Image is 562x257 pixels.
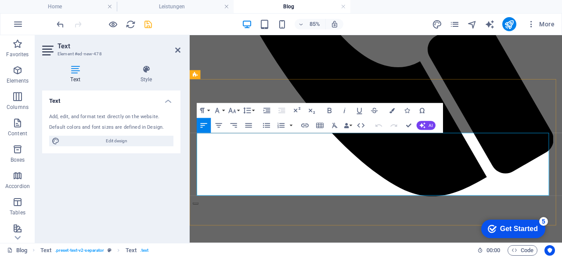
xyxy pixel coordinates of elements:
[7,245,27,256] a: Click to cancel selection. Double-click to open Pages
[49,113,173,121] div: Add, edit, and format text directly on the website.
[502,17,516,31] button: publish
[55,19,65,29] button: undo
[58,50,163,58] h3: Element #ed-new-478
[429,123,432,128] span: AI
[450,19,460,29] i: Pages (Ctrl+Alt+S)
[11,156,25,163] p: Boxes
[42,65,112,83] h4: Text
[432,19,443,29] button: design
[323,103,337,118] button: Bold (Ctrl+B)
[65,2,74,11] div: 5
[402,118,416,133] button: Confirm (Ctrl+⏎)
[108,248,112,253] i: This element is a customizable preset
[343,118,353,133] button: Data Bindings
[354,118,368,133] button: HTML
[227,118,241,133] button: Align Right
[298,118,312,133] button: Insert Link
[308,19,322,29] h6: 85%
[467,19,478,29] button: navigator
[143,19,153,29] button: save
[523,17,558,31] button: More
[508,245,537,256] button: Code
[7,4,71,23] div: Get Started 5 items remaining, 0% complete
[432,19,442,29] i: Design (Ctrl+Alt+Y)
[125,19,136,29] button: reload
[295,19,326,29] button: 85%
[387,118,401,133] button: Redo (Ctrl+Shift+Z)
[527,20,555,29] span: More
[212,118,226,133] button: Align Center
[55,19,65,29] i: Undo: Edit headline (Ctrl+Z)
[241,118,256,133] button: Align Justify
[275,103,289,118] button: Decrease Indent
[305,103,319,118] button: Subscript
[485,19,495,29] i: AI Writer
[260,103,274,118] button: Increase Indent
[313,118,327,133] button: Insert Table
[274,118,288,133] button: Ordered List
[486,245,500,256] span: 00 00
[227,103,241,118] button: Font Size
[385,103,399,118] button: Colors
[338,103,352,118] button: Italic (Ctrl+I)
[417,121,436,130] button: AI
[5,183,30,190] p: Accordion
[49,136,173,146] button: Edit design
[212,103,226,118] button: Font Family
[7,104,29,111] p: Columns
[10,209,25,216] p: Tables
[58,42,180,50] h2: Text
[544,245,555,256] button: Usercentrics
[367,103,382,118] button: Strikethrough
[467,19,477,29] i: Navigator
[197,118,211,133] button: Align Left
[55,245,104,256] span: . preset-text-v2-separator
[328,118,342,133] button: Clear Formatting
[49,124,173,131] div: Default colors and font sizes are defined in Design.
[234,2,350,11] h4: Blog
[143,19,153,29] i: Save (Ctrl+S)
[485,19,495,29] button: text_generator
[117,2,234,11] h4: Leistungen
[450,19,460,29] button: pages
[288,118,294,133] button: Ordered List
[290,103,304,118] button: Superscript
[126,19,136,29] i: Reload page
[40,245,51,256] span: Click to select. Double-click to edit
[400,103,414,118] button: Icons
[42,90,180,106] h4: Text
[331,20,339,28] i: On resize automatically adjust zoom level to fit chosen device.
[415,103,429,118] button: Special Characters
[512,245,533,256] span: Code
[6,51,29,58] p: Favorites
[26,10,64,18] div: Get Started
[241,103,256,118] button: Line Height
[353,103,367,118] button: Underline (Ctrl+U)
[62,136,171,146] span: Edit design
[126,245,137,256] span: Click to select. Double-click to edit
[140,245,148,256] span: . text
[259,118,274,133] button: Unordered List
[112,65,180,83] h4: Style
[477,245,501,256] h6: Session time
[7,77,29,84] p: Elements
[504,19,514,29] i: Publish
[197,103,211,118] button: Paragraph Format
[372,118,386,133] button: Undo (Ctrl+Z)
[40,245,149,256] nav: breadcrumb
[8,130,27,137] p: Content
[493,247,494,253] span: :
